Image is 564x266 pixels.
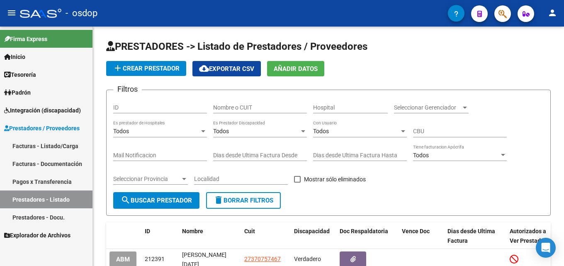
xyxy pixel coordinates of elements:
span: Mostrar sólo eliminados [304,174,366,184]
datatable-header-cell: Nombre [179,222,241,250]
button: Exportar CSV [192,61,261,76]
span: Exportar CSV [199,65,254,73]
span: Inicio [4,52,25,61]
datatable-header-cell: Discapacidad [291,222,336,250]
span: Cuit [244,228,255,234]
span: Prestadores / Proveedores [4,124,80,133]
button: Crear Prestador [106,61,186,76]
span: 27370757467 [244,256,281,262]
span: - osdop [66,4,97,22]
datatable-header-cell: Doc Respaldatoria [336,222,399,250]
mat-icon: search [121,195,131,205]
span: Todos [313,128,329,134]
button: Buscar Prestador [113,192,199,209]
span: PRESTADORES -> Listado de Prestadores / Proveedores [106,41,367,52]
mat-icon: cloud_download [199,63,209,73]
div: Open Intercom Messenger [536,238,556,258]
datatable-header-cell: Vence Doc [399,222,444,250]
span: Crear Prestador [113,65,180,72]
span: Todos [213,128,229,134]
span: Firma Express [4,34,47,44]
span: Autorizados a Ver Prestador [510,228,546,244]
span: Explorador de Archivos [4,231,70,240]
span: Doc Respaldatoria [340,228,388,234]
datatable-header-cell: Cuit [241,222,291,250]
span: Borrar Filtros [214,197,273,204]
span: Nombre [182,228,203,234]
span: ABM [116,256,130,263]
span: Seleccionar Provincia [113,176,180,183]
span: Tesorería [4,70,36,79]
mat-icon: person [547,8,557,18]
datatable-header-cell: Dias desde Ultima Factura [444,222,506,250]
datatable-header-cell: ID [141,222,179,250]
mat-icon: delete [214,195,224,205]
span: Verdadero [294,256,321,262]
span: Añadir Datos [274,65,318,73]
span: Integración (discapacidad) [4,106,81,115]
span: Seleccionar Gerenciador [394,104,461,111]
span: Discapacidad [294,228,330,234]
mat-icon: add [113,63,123,73]
span: Todos [113,128,129,134]
button: Añadir Datos [267,61,324,76]
h3: Filtros [113,83,142,95]
span: Padrón [4,88,31,97]
span: Todos [413,152,429,159]
datatable-header-cell: Autorizados a Ver Prestador [506,222,552,250]
span: Vence Doc [402,228,430,234]
span: Buscar Prestador [121,197,192,204]
button: Borrar Filtros [206,192,281,209]
span: 212391 [145,256,165,262]
span: Dias desde Ultima Factura [447,228,495,244]
span: ID [145,228,150,234]
mat-icon: menu [7,8,17,18]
